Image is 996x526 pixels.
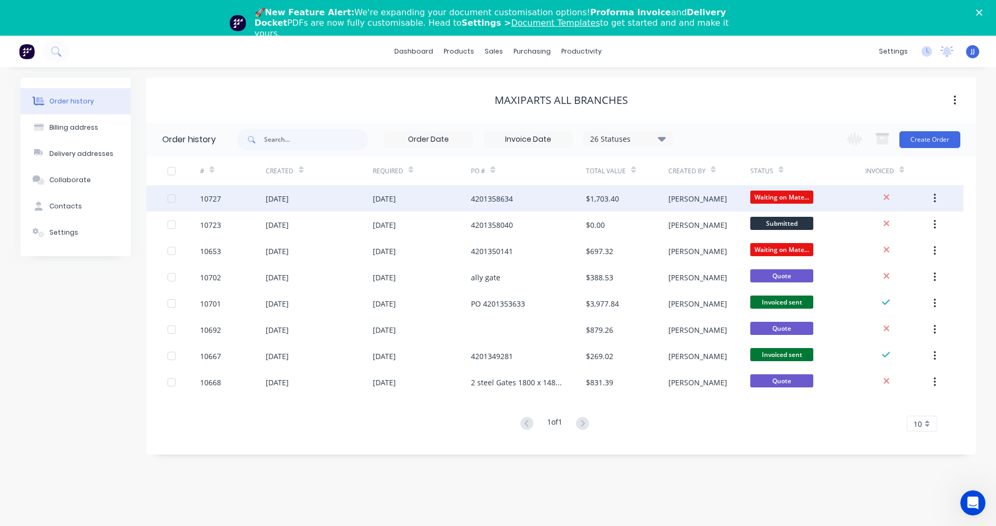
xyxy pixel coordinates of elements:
div: 4201358040 [471,219,513,230]
div: [DATE] [373,246,396,257]
button: Create Order [899,131,960,148]
input: Invoice Date [484,132,572,148]
div: 10692 [200,324,221,335]
div: 4201358634 [471,193,513,204]
div: 1 of 1 [547,416,562,432]
div: 10668 [200,377,221,388]
div: Total Value [586,156,668,185]
button: Collaborate [20,167,131,193]
div: Created [266,156,372,185]
div: [DATE] [373,377,396,388]
div: [DATE] [266,246,289,257]
div: Close [976,9,987,16]
div: PO # [471,166,485,176]
div: $3,977.84 [586,298,619,309]
div: 10723 [200,219,221,230]
div: $697.32 [586,246,613,257]
div: [DATE] [266,272,289,283]
div: $0.00 [586,219,605,230]
div: 2 steel Gates 1800 x 1480 spade centre [471,377,565,388]
div: Invoiced [865,166,894,176]
div: [PERSON_NAME] [668,219,727,230]
div: # [200,156,266,185]
span: Quote [750,269,813,282]
div: [PERSON_NAME] [668,272,727,283]
b: New Feature Alert: [265,7,355,17]
input: Search... [264,129,368,150]
div: 10701 [200,298,221,309]
div: Collaborate [49,175,91,185]
div: Order history [162,133,216,146]
div: Contacts [49,202,82,211]
div: Delivery addresses [49,149,113,159]
span: Quote [750,322,813,335]
div: 26 Statuses [584,133,672,145]
div: [DATE] [373,324,396,335]
div: $879.26 [586,324,613,335]
span: Invoiced sent [750,296,813,309]
div: 10653 [200,246,221,257]
div: [DATE] [373,193,396,204]
div: sales [479,44,508,59]
div: Created By [668,166,706,176]
div: [DATE] [373,298,396,309]
div: [PERSON_NAME] [668,324,727,335]
div: 🚀 We're expanding your document customisation options! and PDFs are now fully customisable. Head ... [255,7,750,39]
div: [PERSON_NAME] [668,351,727,362]
div: [PERSON_NAME] [668,377,727,388]
div: [DATE] [266,193,289,204]
div: Created [266,166,293,176]
div: productivity [556,44,607,59]
div: PO 4201353633 [471,298,525,309]
iframe: Intercom live chat [960,490,985,516]
a: dashboard [389,44,438,59]
div: [DATE] [373,351,396,362]
b: Proforma Invoice [590,7,671,17]
span: JJ [971,47,975,56]
div: 10667 [200,351,221,362]
button: Settings [20,219,131,246]
div: $1,703.40 [586,193,619,204]
div: Required [373,166,403,176]
span: Waiting on Mate... [750,243,813,256]
button: Order history [20,88,131,114]
div: [DATE] [266,351,289,362]
div: [PERSON_NAME] [668,246,727,257]
div: 10702 [200,272,221,283]
div: Required [373,156,471,185]
span: Waiting on Mate... [750,191,813,204]
button: Billing address [20,114,131,141]
div: [DATE] [373,219,396,230]
div: 4201350141 [471,246,513,257]
div: [PERSON_NAME] [668,193,727,204]
img: Factory [19,44,35,59]
div: Invoiced [865,156,931,185]
div: products [438,44,479,59]
div: # [200,166,204,176]
span: 10 [914,418,922,429]
div: [DATE] [373,272,396,283]
div: purchasing [508,44,556,59]
a: Document Templates [511,18,600,28]
div: [DATE] [266,377,289,388]
div: $831.39 [586,377,613,388]
div: Status [750,156,865,185]
div: Maxiparts All BRANCHES [495,94,628,107]
div: 10727 [200,193,221,204]
div: Settings [49,228,78,237]
div: ally gate [471,272,500,283]
div: $269.02 [586,351,613,362]
div: Created By [668,156,750,185]
img: Profile image for Team [229,15,246,31]
div: Order history [49,97,94,106]
b: Delivery Docket [255,7,726,28]
div: 4201349281 [471,351,513,362]
b: Settings > [462,18,600,28]
button: Delivery addresses [20,141,131,167]
button: Contacts [20,193,131,219]
div: Status [750,166,773,176]
span: Quote [750,374,813,387]
div: Billing address [49,123,98,132]
input: Order Date [384,132,473,148]
div: PO # [471,156,586,185]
